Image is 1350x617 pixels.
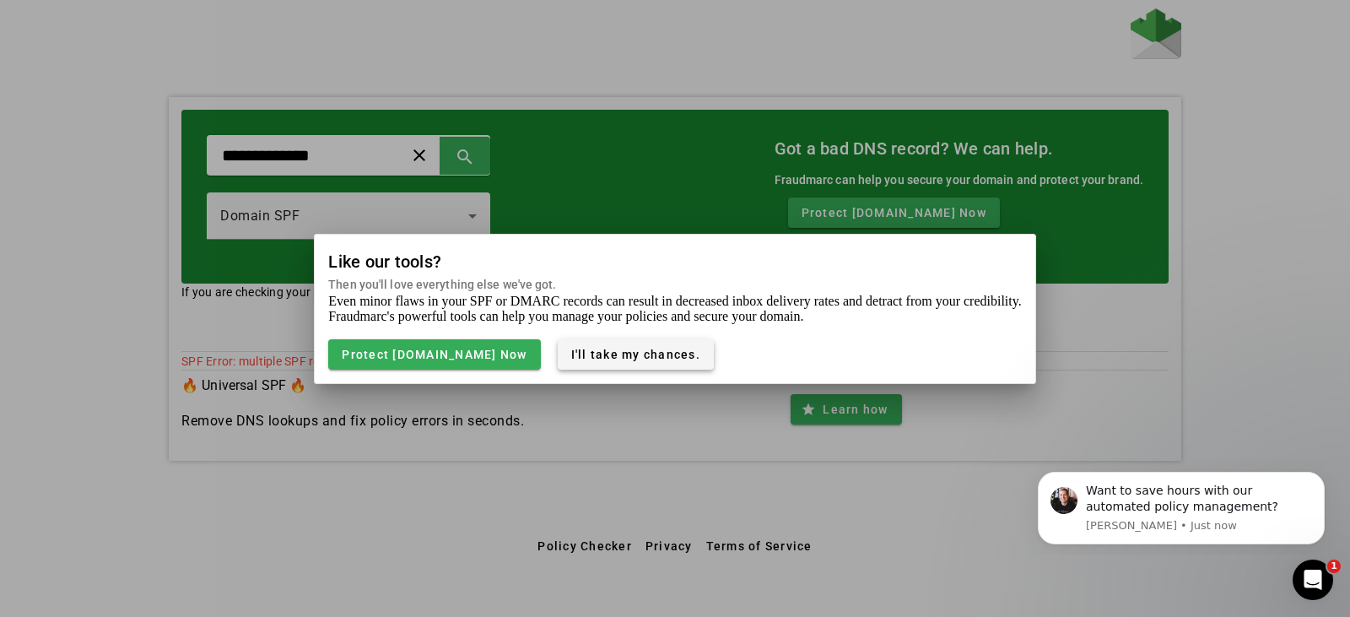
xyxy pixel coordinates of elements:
[1012,457,1350,555] iframe: Intercom notifications message
[1327,560,1341,573] span: 1
[571,348,700,361] span: I'll take my chances.
[558,339,714,370] button: I'll take my chances.
[328,339,540,370] button: Protect [DOMAIN_NAME] Now
[342,348,526,361] span: Protect [DOMAIN_NAME] Now
[328,275,556,294] mat-card-subtitle: Then you'll love everything else we've got.
[1293,560,1333,600] iframe: Intercom live chat
[315,294,1034,383] mat-card-content: Even minor flaws in your SPF or DMARC records can result in decreased inbox delivery rates and de...
[328,248,556,275] mat-card-title: Like our tools?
